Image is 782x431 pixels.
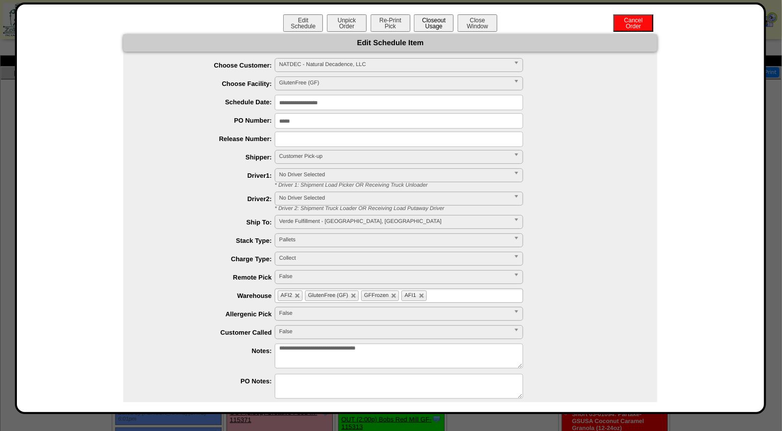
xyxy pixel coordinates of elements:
[279,271,510,283] span: False
[143,195,275,203] label: Driver2:
[308,292,348,298] span: GlutenFree (GF)
[457,22,498,30] a: CloseWindow
[143,347,275,355] label: Notes:
[279,59,510,71] span: NATDEC - Natural Decadence, LLC
[279,169,510,181] span: No Driver Selected
[267,182,657,188] div: * Driver 1: Shipment Load Picker OR Receiving Truck Unloader
[143,310,275,318] label: Allergenic Pick
[143,218,275,226] label: Ship To:
[143,292,275,299] label: Warehouse
[143,80,275,87] label: Choose Facility:
[123,34,657,52] div: Edit Schedule Item
[414,14,454,32] button: CloseoutUsage
[143,62,275,69] label: Choose Customer:
[143,172,275,179] label: Driver1:
[283,14,323,32] button: EditSchedule
[364,292,389,298] span: GFFrozen
[143,98,275,106] label: Schedule Date:
[267,206,657,212] div: * Driver 2: Shipment Truck Loader OR Receiving Load Putaway Driver
[404,292,416,298] span: AFI1
[279,192,510,204] span: No Driver Selected
[143,135,275,143] label: Release Number:
[279,77,510,89] span: GlutenFree (GF)
[279,326,510,338] span: False
[143,274,275,281] label: Remote Pick
[458,14,497,32] button: CloseWindow
[279,252,510,264] span: Collect
[143,237,275,244] label: Stack Type:
[143,117,275,124] label: PO Number:
[279,307,510,319] span: False
[281,292,292,298] span: AFI2
[143,329,275,336] label: Customer Called
[279,150,510,162] span: Customer Pick-up
[279,234,510,246] span: Pallets
[143,255,275,263] label: Charge Type:
[143,153,275,161] label: Shipper:
[327,14,367,32] button: UnpickOrder
[614,14,653,32] button: CancelOrder
[371,14,410,32] button: Re-PrintPick
[279,215,510,227] span: Verde Fulfillment - [GEOGRAPHIC_DATA], [GEOGRAPHIC_DATA]
[143,377,275,385] label: PO Notes:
